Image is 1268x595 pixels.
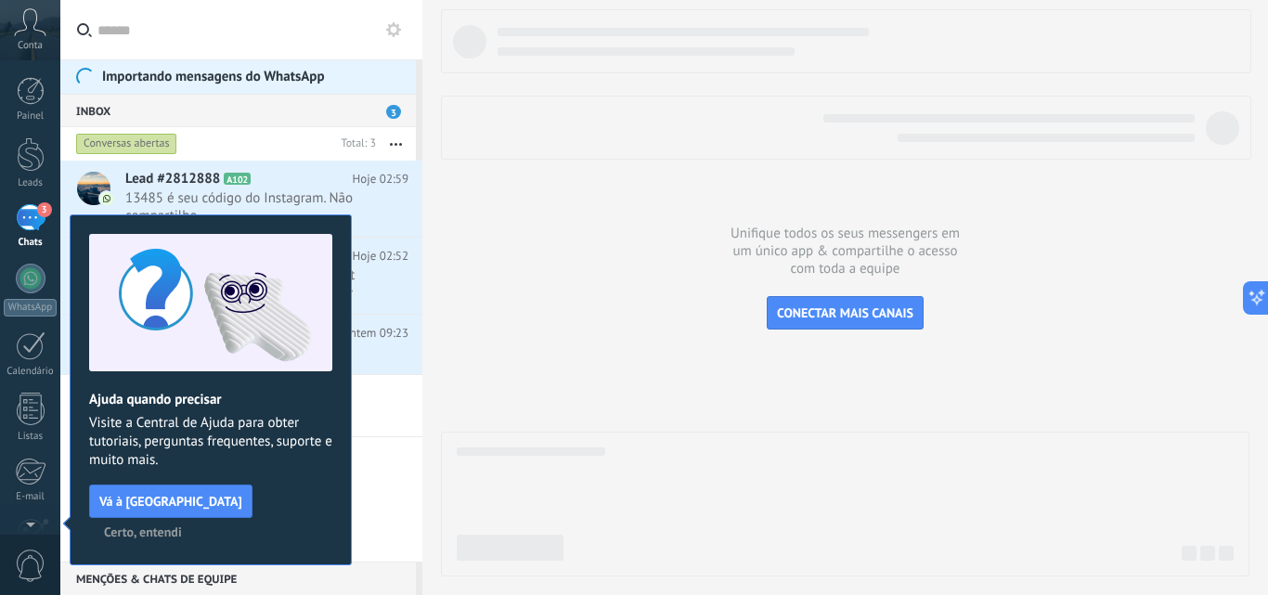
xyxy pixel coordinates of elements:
span: CONECTAR MAIS CANAIS [777,304,913,321]
span: Hoje 02:59 [353,170,408,188]
span: Certo, entendi [104,525,182,538]
div: Painel [4,110,58,123]
span: 3 [386,105,401,119]
div: Menções & Chats de equipe [60,562,416,595]
span: Visite a Central de Ajuda para obter tutoriais, perguntas frequentes, suporte e muito mais. [89,414,332,470]
span: 3 [37,202,52,217]
img: com.amocrm.amocrmwa.svg [100,192,113,205]
div: Listas [4,431,58,443]
button: Vá à [GEOGRAPHIC_DATA] [89,485,252,518]
div: E-mail [4,491,58,503]
span: Vá à [GEOGRAPHIC_DATA] [99,495,242,508]
div: Total: 3 [334,135,376,153]
button: Certo, entendi [96,518,190,546]
span: Conta [18,40,43,52]
h2: Ajuda quando precisar [89,391,332,408]
span: A102 [224,173,251,185]
span: Hoje 02:52 [353,247,408,265]
span: Lead #2812888 [125,170,220,188]
span: Importando mensagens do WhatsApp [102,69,325,85]
a: Lead #2812888 A102 Hoje 02:59 13485 é seu código do Instagram. Não compartilhe. [60,161,422,237]
button: Mais [376,127,416,161]
div: Inbox [60,94,416,127]
div: Leads [4,177,58,189]
button: CONECTAR MAIS CANAIS [767,296,924,330]
div: Conversas abertas [76,133,177,155]
div: Chats [4,237,58,249]
span: 13485 é seu código do Instagram. Não compartilhe. [125,189,373,225]
div: WhatsApp [4,299,57,317]
div: Calendário [4,366,58,378]
span: Ontem 09:23 [342,324,408,343]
